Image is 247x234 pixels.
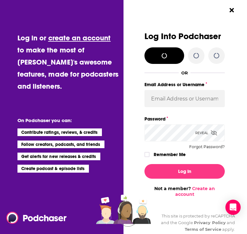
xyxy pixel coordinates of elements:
[17,117,118,123] li: On Podchaser you can:
[17,128,102,136] li: Contribute ratings, reviews, & credits
[226,4,238,16] button: Close Button
[144,80,225,89] label: Email Address or Username
[6,212,67,224] img: Podchaser - Follow, Share and Rate Podcasts
[17,141,105,148] li: Follow creators, podcasts, and friends
[144,115,225,123] label: Password
[195,124,217,141] div: Reveal
[155,213,235,233] div: This site is protected by reCAPTCHA and the Google and apply.
[181,70,188,75] div: OR
[48,33,111,42] a: create an account
[144,90,225,107] input: Email Address or Username
[194,220,226,225] a: Privacy Policy
[189,145,225,149] button: Forgot Password?
[6,212,62,224] a: Podchaser - Follow, Share and Rate Podcasts
[225,200,241,215] div: Open Intercom Messenger
[144,164,225,179] button: Log In
[144,186,225,197] div: Not a member?
[185,227,221,232] a: Terms of Service
[175,186,215,197] a: Create an account
[154,150,186,159] label: Remember Me
[17,153,100,160] li: Get alerts for new releases & credits
[144,32,225,41] h3: Log Into Podchaser
[17,165,89,172] li: Create podcast & episode lists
